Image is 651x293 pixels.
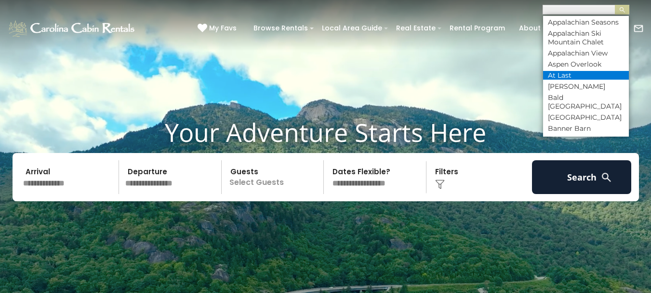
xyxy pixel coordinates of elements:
li: Appalachian View [543,49,629,57]
li: Aspen Overlook [543,60,629,69]
p: Select Guests [225,160,324,194]
li: Appalachian Seasons [543,18,629,27]
li: Barwaller [543,135,629,144]
a: Real Estate [391,21,440,36]
a: Browse Rentals [249,21,313,36]
li: Banner Barn [543,124,629,133]
h1: Your Adventure Starts Here [7,117,644,147]
li: [PERSON_NAME] [543,82,629,91]
a: About [514,21,545,36]
a: Local Area Guide [317,21,387,36]
img: White-1-1-2.png [7,19,137,38]
img: search-regular-white.png [600,171,612,183]
li: [GEOGRAPHIC_DATA] [543,113,629,122]
li: Appalachian Ski Mountain Chalet [543,29,629,46]
span: My Favs [209,23,237,33]
img: mail-regular-white.png [633,23,644,34]
li: Bald [GEOGRAPHIC_DATA] [543,93,629,111]
a: Rental Program [445,21,510,36]
a: My Favs [198,23,239,34]
img: filter--v1.png [435,180,445,189]
button: Search [532,160,632,194]
li: At Last [543,71,629,80]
